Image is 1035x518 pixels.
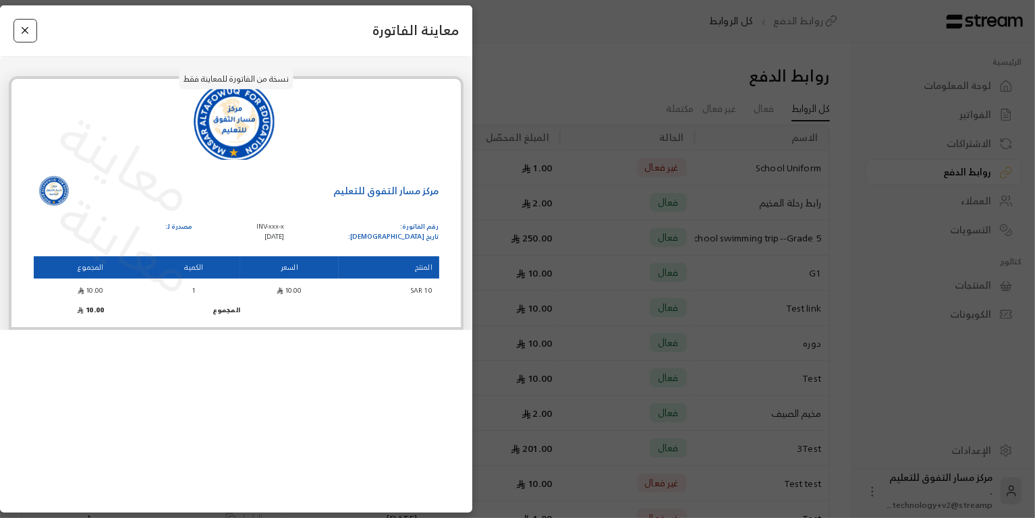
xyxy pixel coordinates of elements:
[34,255,439,318] table: Products
[179,67,293,89] p: نسخة من الفاتورة للمعاينة فقط
[339,256,439,279] th: المنتج
[240,280,339,302] td: 10.00
[34,171,74,211] img: Logo
[372,20,459,40] span: معاينة الفاتورة
[11,79,461,160] img: headernow_affae.png
[349,232,439,242] p: تاريخ [DEMOGRAPHIC_DATA]:
[34,280,148,302] td: 10.00
[34,256,148,279] th: المجموع
[45,92,209,234] p: معاينة
[45,173,209,314] p: معاينة
[256,232,284,242] p: [DATE]
[256,222,284,232] p: INV-xxx-x
[339,280,439,302] td: 10 SAR
[13,19,37,42] button: Close
[334,184,439,198] p: مركز مسار التفوق للتعليم
[187,286,200,295] span: 1
[148,304,240,317] td: المجموع
[240,256,339,279] th: السعر
[349,222,439,232] p: رقم الفاتورة:
[34,304,148,317] td: 10.00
